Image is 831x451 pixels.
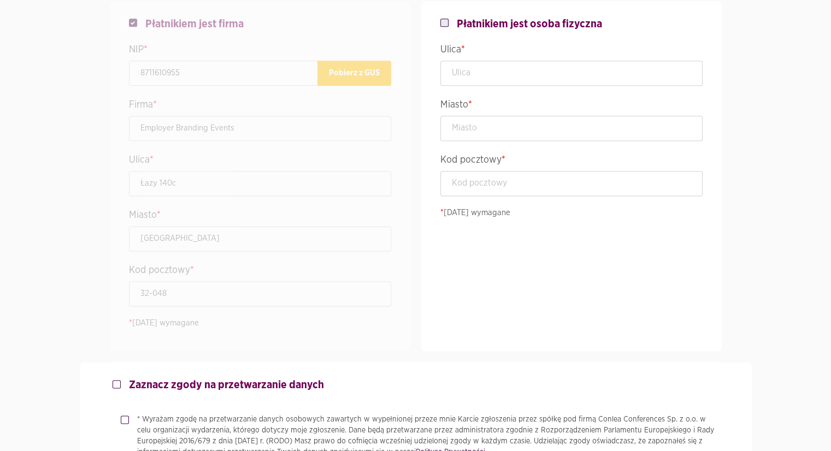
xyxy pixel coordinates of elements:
[129,41,391,61] legend: NIP
[129,171,391,196] input: Ulica
[440,97,703,116] legend: Miasto
[129,116,391,141] input: Firma
[440,41,703,61] legend: Ulica
[145,17,244,31] span: Płatnikiem jest firma
[317,61,391,86] button: Pobierz z GUS
[457,17,602,31] span: Płatnikiem jest osoba fizyczna
[129,226,391,251] input: Miasto
[440,152,703,171] legend: Kod pocztowy
[129,97,391,116] legend: Firma
[440,207,703,219] p: [DATE] wymagane
[129,207,391,226] legend: Miasto
[129,379,324,390] strong: Zaznacz zgody na przetwarzanie danych
[129,262,391,281] legend: Kod pocztowy
[129,317,391,330] p: [DATE] wymagane
[440,171,703,196] input: Kod pocztowy
[440,116,703,141] input: Miasto
[129,61,318,86] input: NIP
[129,281,391,306] input: Kod pocztowy
[440,61,703,86] input: Ulica
[129,152,391,171] legend: Ulica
